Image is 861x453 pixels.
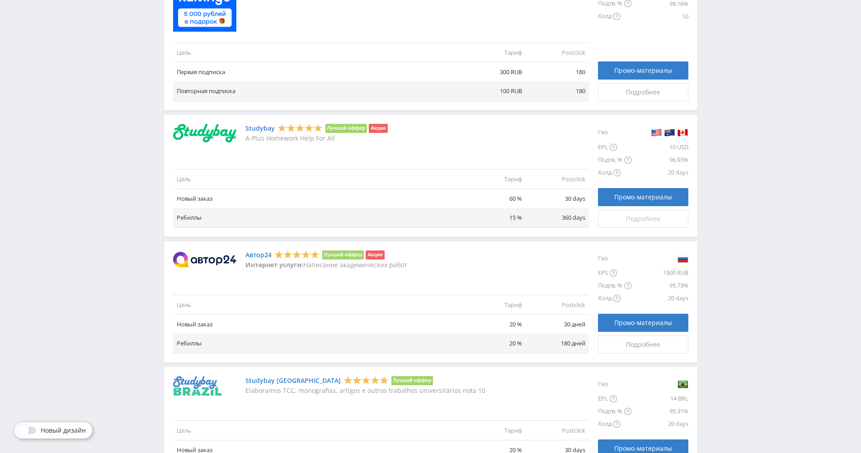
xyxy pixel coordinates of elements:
td: 20 % [462,334,526,353]
td: Цель [173,295,462,315]
td: Новый заказ [173,189,462,208]
div: 14 BRL [631,392,688,405]
td: Цель [173,43,462,62]
span: Новый дизайн [41,427,86,434]
td: Тариф [462,170,526,189]
td: 300 RUB [462,62,526,82]
div: Холд [598,292,631,305]
div: Холд [598,418,631,430]
p: Elaboramos TCC, monografias, artigos e outros trabalhos universitários nota 10 [245,387,485,394]
div: 96.93% [631,154,688,166]
td: Тариф [462,421,526,440]
div: EPS [598,267,631,279]
td: Postclick [526,170,589,189]
div: Холд [598,10,631,23]
td: Цель [173,170,462,189]
div: Гео [598,124,631,141]
td: 180 [526,62,589,82]
div: 5 Stars [343,375,389,385]
a: Studybay [245,125,275,132]
div: 20 days [631,166,688,179]
td: 100 RUB [462,81,526,101]
div: Холд [598,166,631,179]
a: Промо-материалы [598,314,688,332]
a: Подробнее [598,83,688,101]
td: Ребиллы [173,334,462,353]
a: Промо-материалы [598,188,688,206]
td: 180 [526,81,589,101]
span: Промо-материалы [614,445,672,452]
td: Первая подписка [173,62,462,82]
img: Автор24 [173,252,236,267]
img: Studybay Brazil [173,376,221,396]
span: Промо-материалы [614,67,672,74]
div: 5 Stars [274,250,320,259]
td: Postclick [526,43,589,62]
span: Подробнее [626,89,660,96]
div: EPL [598,392,631,405]
li: Акция [369,124,387,133]
li: Лучший оффер [322,250,364,260]
img: Studybay [173,124,236,143]
a: Автор24 [245,251,272,259]
div: Подтв. % [598,279,631,292]
span: Подробнее [626,215,660,222]
div: EPL [598,141,631,154]
a: Подробнее [598,335,688,354]
p: A-Plus Homework Help For All [245,135,388,142]
span: Промо-материалы [614,193,672,201]
div: Подтв. % [598,405,631,418]
td: 180 дней [526,334,589,353]
p: Написание академических работ [245,261,407,269]
a: Studybay [GEOGRAPHIC_DATA] [245,377,341,384]
div: 20 days [631,292,688,305]
div: 5 Stars [278,123,323,132]
td: Повторная подписка [173,81,462,101]
div: Гео [598,376,631,392]
div: 10 USD [631,141,688,154]
a: Подробнее [598,210,688,228]
div: 1500 RUB [631,267,688,279]
td: 60 % [462,189,526,208]
td: Postclick [526,421,589,440]
a: Промо-материалы [598,61,688,80]
td: Postclick [526,295,589,315]
td: Тариф [462,43,526,62]
div: Гео [598,250,631,267]
strong: Интернет услуги: [245,260,303,269]
li: Лучший оффер [391,376,433,385]
span: Промо-материалы [614,319,672,326]
td: 30 дней [526,315,589,334]
li: Лучший оффер [325,124,367,133]
td: 30 days [526,189,589,208]
td: Ребиллы [173,208,462,227]
li: Акция [366,250,384,260]
td: 360 days [526,208,589,227]
td: Новый заказ [173,315,462,334]
div: 10 [631,10,688,23]
div: 20 days [631,418,688,430]
span: Подробнее [626,341,660,348]
td: 15 % [462,208,526,227]
td: 20 % [462,315,526,334]
td: Тариф [462,295,526,315]
div: 95.31% [631,405,688,418]
td: Цель [173,421,462,440]
div: Подтв. % [598,154,631,166]
div: 95.73% [631,279,688,292]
